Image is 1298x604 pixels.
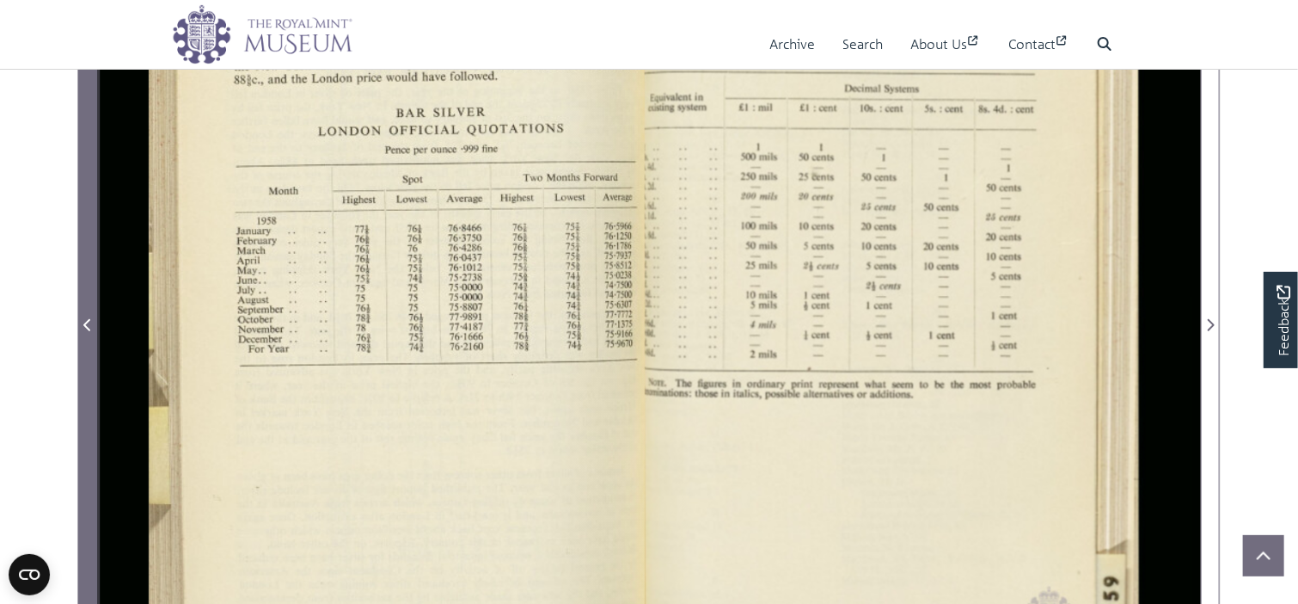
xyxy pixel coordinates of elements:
[769,20,815,69] a: Archive
[9,554,50,595] button: Open CMP widget
[910,20,981,69] a: About Us
[1273,285,1294,356] span: Feedback
[1243,535,1284,576] button: Scroll to top
[842,20,883,69] a: Search
[1008,20,1069,69] a: Contact
[172,4,352,65] img: logo_wide.png
[1264,272,1298,368] a: Would you like to provide feedback?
